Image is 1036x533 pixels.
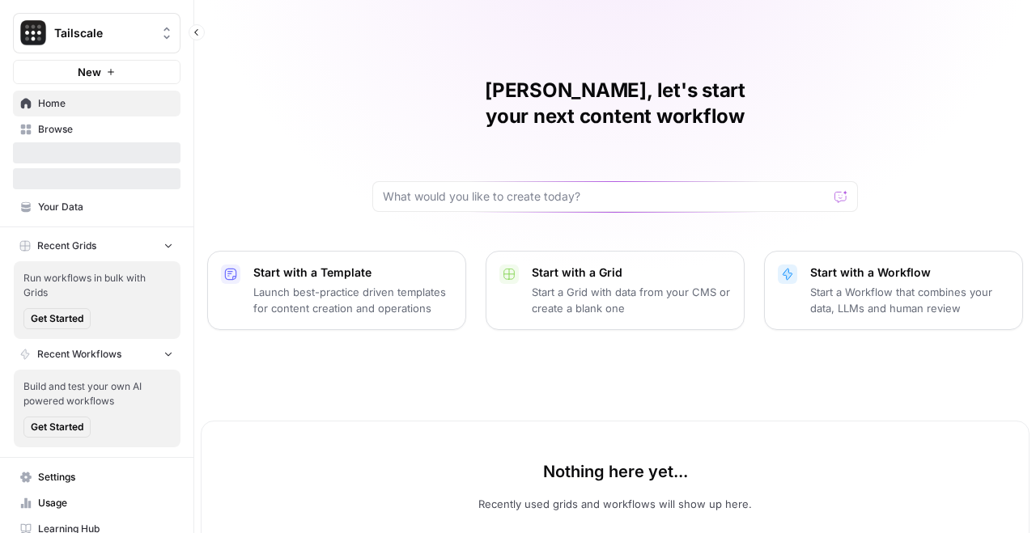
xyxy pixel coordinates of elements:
[13,60,180,84] button: New
[13,194,180,220] a: Your Data
[38,122,173,137] span: Browse
[543,460,688,483] p: Nothing here yet...
[38,470,173,484] span: Settings
[38,200,173,214] span: Your Data
[23,417,91,438] button: Get Started
[78,64,101,80] span: New
[13,13,180,53] button: Workspace: Tailscale
[23,271,171,300] span: Run workflows in bulk with Grids
[764,251,1023,330] button: Start with a WorkflowStart a Workflow that combines your data, LLMs and human review
[13,116,180,142] a: Browse
[383,188,828,205] input: What would you like to create today?
[13,91,180,116] a: Home
[31,420,83,434] span: Get Started
[13,342,180,366] button: Recent Workflows
[13,464,180,490] a: Settings
[372,78,858,129] h1: [PERSON_NAME], let's start your next content workflow
[810,264,1009,281] p: Start with a Workflow
[486,251,745,330] button: Start with a GridStart a Grid with data from your CMS or create a blank one
[38,496,173,510] span: Usage
[532,284,731,316] p: Start a Grid with data from your CMS or create a blank one
[23,379,171,408] span: Build and test your own AI powered workflows
[31,311,83,326] span: Get Started
[19,19,48,48] img: Tailscale Logo
[38,96,173,111] span: Home
[37,239,96,253] span: Recent Grids
[13,234,180,258] button: Recent Grids
[37,347,121,362] span: Recent Workflows
[810,284,1009,316] p: Start a Workflow that combines your data, LLMs and human review
[532,264,731,281] p: Start with a Grid
[13,490,180,516] a: Usage
[54,25,152,41] span: Tailscale
[23,308,91,329] button: Get Started
[253,284,452,316] p: Launch best-practice driven templates for content creation and operations
[478,496,752,512] p: Recently used grids and workflows will show up here.
[253,264,452,281] p: Start with a Template
[207,251,466,330] button: Start with a TemplateLaunch best-practice driven templates for content creation and operations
